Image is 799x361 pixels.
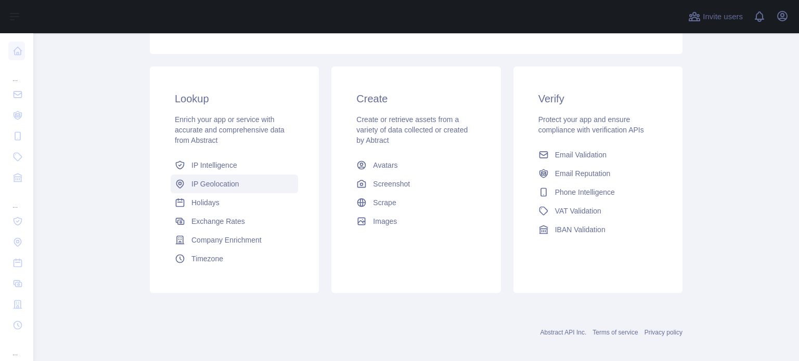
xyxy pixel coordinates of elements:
[555,168,611,179] span: Email Reputation
[191,197,220,208] span: Holidays
[8,62,25,83] div: ...
[171,193,298,212] a: Holidays
[171,175,298,193] a: IP Geolocation
[171,231,298,249] a: Company Enrichment
[645,329,682,336] a: Privacy policy
[191,216,245,226] span: Exchange Rates
[373,216,397,226] span: Images
[373,160,397,170] span: Avatars
[171,249,298,268] a: Timezone
[555,187,615,197] span: Phone Intelligence
[555,224,605,235] span: IBAN Validation
[356,115,468,144] span: Create or retrieve assets from a variety of data collected or created by Abtract
[373,197,396,208] span: Scrape
[171,156,298,175] a: IP Intelligence
[538,91,658,106] h3: Verify
[171,212,298,231] a: Exchange Rates
[191,235,262,245] span: Company Enrichment
[555,150,607,160] span: Email Validation
[534,145,662,164] a: Email Validation
[686,8,745,25] button: Invite users
[534,202,662,220] a: VAT Validation
[175,91,294,106] h3: Lookup
[538,115,644,134] span: Protect your app and ensure compliance with verification APIs
[191,160,237,170] span: IP Intelligence
[8,189,25,210] div: ...
[352,175,480,193] a: Screenshot
[352,193,480,212] a: Scrape
[352,156,480,175] a: Avatars
[592,329,638,336] a: Terms of service
[555,206,601,216] span: VAT Validation
[540,329,587,336] a: Abstract API Inc.
[191,253,223,264] span: Timezone
[703,11,743,23] span: Invite users
[356,91,475,106] h3: Create
[8,337,25,357] div: ...
[534,183,662,202] a: Phone Intelligence
[534,164,662,183] a: Email Reputation
[534,220,662,239] a: IBAN Validation
[373,179,410,189] span: Screenshot
[191,179,239,189] span: IP Geolocation
[352,212,480,231] a: Images
[175,115,285,144] span: Enrich your app or service with accurate and comprehensive data from Abstract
